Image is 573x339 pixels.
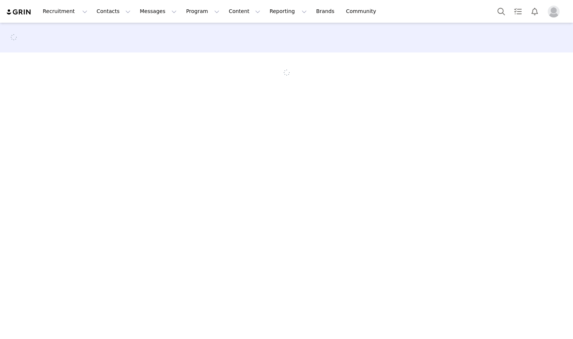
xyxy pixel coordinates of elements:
[312,3,341,20] a: Brands
[265,3,311,20] button: Reporting
[38,3,92,20] button: Recruitment
[92,3,135,20] button: Contacts
[181,3,224,20] button: Program
[224,3,265,20] button: Content
[548,6,560,17] img: placeholder-profile.jpg
[543,6,567,17] button: Profile
[342,3,384,20] a: Community
[493,3,509,20] button: Search
[135,3,181,20] button: Messages
[527,3,543,20] button: Notifications
[510,3,526,20] a: Tasks
[6,9,32,16] img: grin logo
